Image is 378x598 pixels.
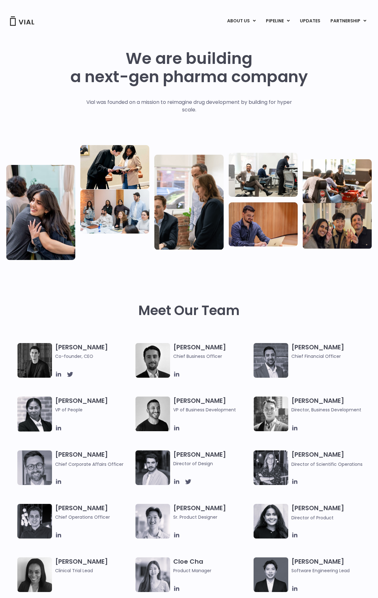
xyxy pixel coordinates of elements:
[80,189,149,234] img: Eight people standing and sitting in an office
[17,504,52,539] img: Headshot of smiling man named Josh
[55,406,132,413] span: VP of People
[80,145,149,189] img: Two people looking at a paper talking.
[261,16,295,26] a: PIPELINEMenu Toggle
[291,397,369,413] h3: [PERSON_NAME]
[291,353,369,360] span: Chief Financial Officer
[135,397,170,431] img: A black and white photo of a man smiling.
[80,99,299,114] p: Vial was founded on a mission to reimagine drug development by building for hyper scale.
[135,557,170,592] img: Cloe
[135,504,170,539] img: Brennan
[17,450,52,485] img: Paolo-M
[17,397,52,432] img: Catie
[55,343,132,360] h3: [PERSON_NAME]
[70,49,308,86] h1: We are building a next-gen pharma company
[135,450,170,485] img: Headshot of smiling man named Albert
[173,343,250,360] h3: [PERSON_NAME]
[291,461,363,467] span: Director of Scientific Operations
[138,303,240,318] h2: Meet Our Team
[135,343,170,378] img: A black and white photo of a man in a suit holding a vial.
[55,353,132,360] span: Co-founder, CEO
[173,406,250,413] span: VP of Business Development
[254,504,288,539] img: Smiling woman named Dhruba
[173,514,250,521] span: Sr. Product Designer
[17,557,52,592] img: A black and white photo of a woman smiling.
[291,406,369,413] span: Director, Business Development
[222,16,261,26] a: ABOUT USMenu Toggle
[173,397,250,413] h3: [PERSON_NAME]
[173,567,250,574] span: Product Manager
[17,343,52,378] img: A black and white photo of a man in a suit attending a Summit.
[291,567,369,574] span: Software Engineering Lead
[173,460,250,467] span: Director of Design
[229,153,298,197] img: Three people working in an office
[291,557,369,574] h3: [PERSON_NAME]
[55,514,132,521] span: Chief Operations Officer
[291,515,334,521] span: Director of Product
[55,504,132,521] h3: [PERSON_NAME]
[325,16,371,26] a: PARTNERSHIPMenu Toggle
[55,450,132,468] h3: [PERSON_NAME]
[173,353,250,360] span: Chief Business Officer
[291,450,369,468] h3: [PERSON_NAME]
[173,504,250,521] h3: [PERSON_NAME]
[173,557,250,574] h3: Cloe Cha
[303,159,372,203] img: Group of people playing whirlyball
[55,461,123,467] span: Chief Corporate Affairs Officer
[254,343,288,378] img: Headshot of smiling man named Samir
[254,397,288,431] img: A black and white photo of a smiling man in a suit at ARVO 2023.
[55,397,132,422] h3: [PERSON_NAME]
[254,450,288,485] img: Headshot of smiling woman named Sarah
[55,567,132,574] span: Clinical Trial Lead
[291,343,369,360] h3: [PERSON_NAME]
[154,155,223,250] img: Group of three people standing around a computer looking at the screen
[295,16,325,26] a: UPDATES
[291,504,369,521] h3: [PERSON_NAME]
[6,165,75,260] img: Vial Life
[303,203,372,249] img: Group of 3 people smiling holding up the peace sign
[9,16,35,26] img: Vial Logo
[229,202,298,246] img: Man working at a computer
[173,450,250,467] h3: [PERSON_NAME]
[55,557,132,574] h3: [PERSON_NAME]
